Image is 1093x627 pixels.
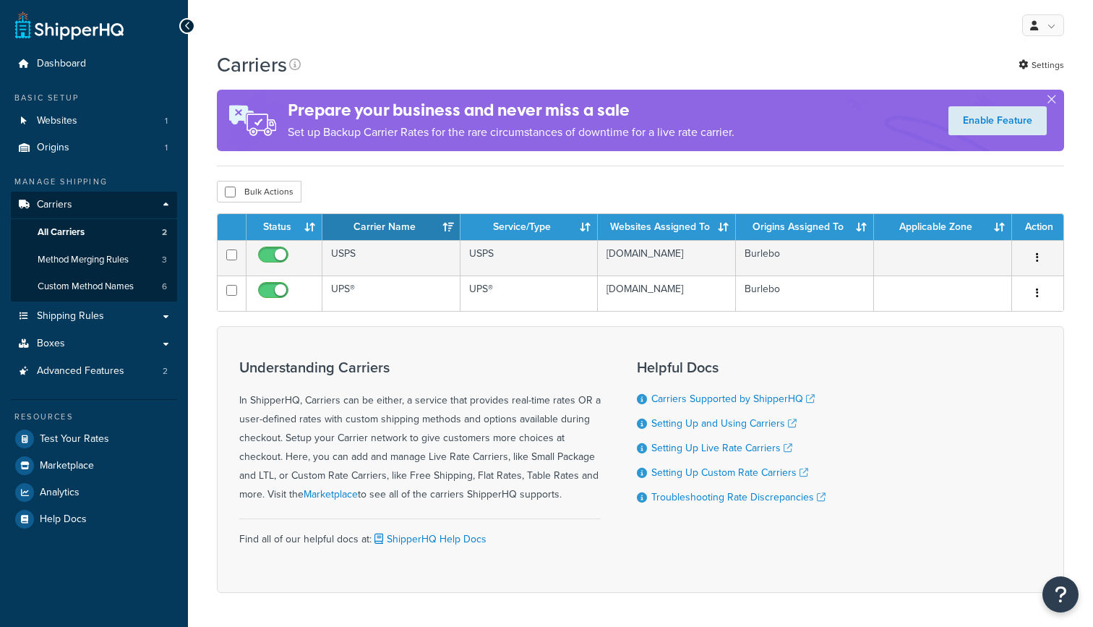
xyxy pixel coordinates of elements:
li: Advanced Features [11,358,177,385]
td: Burlebo [736,240,874,276]
td: Burlebo [736,276,874,311]
li: Method Merging Rules [11,247,177,273]
span: Analytics [40,487,80,499]
td: [DOMAIN_NAME] [598,240,736,276]
a: Setting Up and Using Carriers [651,416,797,431]
a: Method Merging Rules 3 [11,247,177,273]
a: Setting Up Live Rate Carriers [651,440,792,456]
a: Help Docs [11,506,177,532]
span: Shipping Rules [37,310,104,323]
a: ShipperHQ Help Docs [372,532,487,547]
a: Marketplace [11,453,177,479]
a: ShipperHQ Home [15,11,124,40]
div: Find all of our helpful docs at: [239,519,601,549]
span: Advanced Features [37,365,124,378]
h3: Understanding Carriers [239,359,601,375]
div: In ShipperHQ, Carriers can be either, a service that provides real-time rates OR a user-defined r... [239,359,601,504]
span: Help Docs [40,513,87,526]
h4: Prepare your business and never miss a sale [288,98,734,122]
span: Carriers [37,199,72,211]
span: 6 [162,281,167,293]
td: UPS® [322,276,460,311]
span: 1 [165,115,168,127]
span: Method Merging Rules [38,254,129,266]
img: ad-rules-rateshop-fe6ec290ccb7230408bd80ed9643f0289d75e0ffd9eb532fc0e269fcd187b520.png [217,90,288,151]
div: Basic Setup [11,92,177,104]
span: 1 [165,142,168,154]
th: Service/Type: activate to sort column ascending [460,214,599,240]
h3: Helpful Docs [637,359,826,375]
a: Websites 1 [11,108,177,135]
a: Enable Feature [948,106,1047,135]
a: Advanced Features 2 [11,358,177,385]
span: Test Your Rates [40,433,109,445]
a: Carriers Supported by ShipperHQ [651,391,815,406]
span: All Carriers [38,226,85,239]
span: 3 [162,254,167,266]
th: Action [1012,214,1063,240]
a: Marketplace [304,487,358,502]
a: Origins 1 [11,135,177,161]
p: Set up Backup Carrier Rates for the rare circumstances of downtime for a live rate carrier. [288,122,734,142]
a: Test Your Rates [11,426,177,452]
li: Custom Method Names [11,273,177,300]
span: Dashboard [37,58,86,70]
td: UPS® [460,276,599,311]
td: [DOMAIN_NAME] [598,276,736,311]
li: Origins [11,135,177,161]
span: Origins [37,142,69,154]
th: Carrier Name: activate to sort column ascending [322,214,460,240]
a: Dashboard [11,51,177,77]
a: Carriers [11,192,177,218]
span: Marketplace [40,460,94,472]
div: Manage Shipping [11,176,177,188]
span: 2 [162,226,167,239]
h1: Carriers [217,51,287,79]
span: Custom Method Names [38,281,134,293]
a: Custom Method Names 6 [11,273,177,300]
a: All Carriers 2 [11,219,177,246]
span: Websites [37,115,77,127]
td: USPS [460,240,599,276]
li: All Carriers [11,219,177,246]
th: Applicable Zone: activate to sort column ascending [874,214,1012,240]
th: Websites Assigned To: activate to sort column ascending [598,214,736,240]
th: Origins Assigned To: activate to sort column ascending [736,214,874,240]
button: Open Resource Center [1042,576,1079,613]
span: Boxes [37,338,65,350]
li: Carriers [11,192,177,302]
span: 2 [163,365,168,378]
a: Setting Up Custom Rate Carriers [651,465,808,480]
a: Shipping Rules [11,303,177,330]
button: Bulk Actions [217,181,301,202]
div: Resources [11,411,177,423]
li: Websites [11,108,177,135]
a: Troubleshooting Rate Discrepancies [651,490,826,505]
th: Status: activate to sort column ascending [247,214,322,240]
a: Boxes [11,330,177,357]
a: Analytics [11,479,177,506]
a: Settings [1019,55,1064,75]
td: USPS [322,240,460,276]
